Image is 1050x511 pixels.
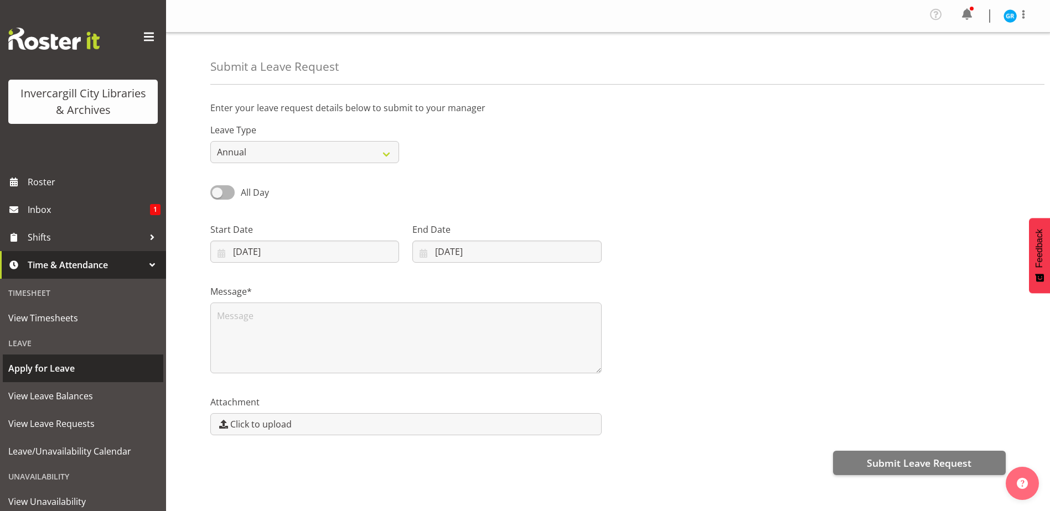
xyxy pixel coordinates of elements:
[833,451,1006,475] button: Submit Leave Request
[3,410,163,437] a: View Leave Requests
[3,437,163,465] a: Leave/Unavailability Calendar
[3,465,163,488] div: Unavailability
[8,28,100,50] img: Rosterit website logo
[8,493,158,510] span: View Unavailability
[210,123,399,137] label: Leave Type
[867,456,971,470] span: Submit Leave Request
[210,60,339,73] h4: Submit a Leave Request
[1004,9,1017,23] img: grace-roscoe-squires11664.jpg
[8,360,158,377] span: Apply for Leave
[8,310,158,326] span: View Timesheets
[3,332,163,354] div: Leave
[28,201,150,218] span: Inbox
[28,174,161,190] span: Roster
[28,229,144,246] span: Shifts
[1017,478,1028,489] img: help-xxl-2.png
[3,354,163,382] a: Apply for Leave
[1035,229,1044,268] span: Feedback
[412,223,601,236] label: End Date
[3,304,163,332] a: View Timesheets
[8,388,158,404] span: View Leave Balances
[19,85,147,118] div: Invercargill City Libraries & Archives
[412,241,601,263] input: Click to select...
[8,415,158,432] span: View Leave Requests
[230,418,292,431] span: Click to upload
[3,382,163,410] a: View Leave Balances
[150,204,161,215] span: 1
[210,285,602,298] label: Message*
[8,443,158,460] span: Leave/Unavailability Calendar
[3,281,163,304] div: Timesheet
[241,186,269,199] span: All Day
[210,223,399,236] label: Start Date
[210,101,1006,114] p: Enter your leave request details below to submit to your manager
[28,257,144,273] span: Time & Attendance
[210,241,399,263] input: Click to select...
[210,395,602,409] label: Attachment
[1029,218,1050,293] button: Feedback - Show survey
